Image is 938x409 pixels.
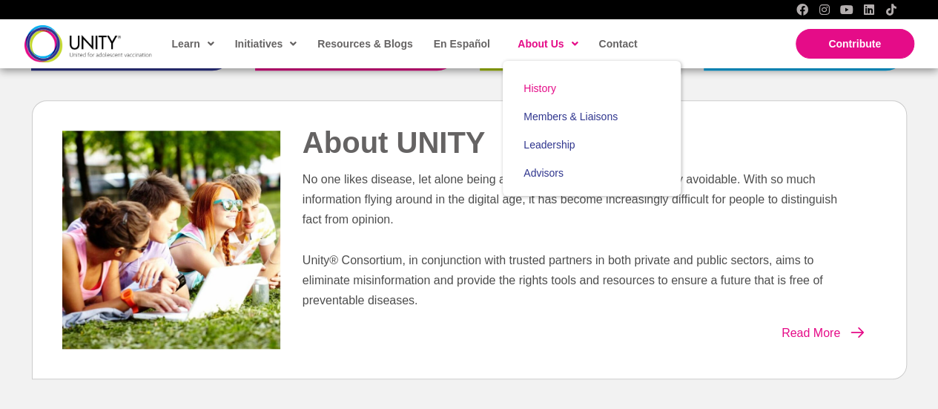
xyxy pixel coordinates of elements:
[303,126,486,159] span: About UNITY
[518,33,578,55] span: About Us
[172,33,214,55] span: Learn
[591,27,643,61] a: Contact
[303,169,847,230] p: No one likes disease, let alone being affected by any that are completely avoidable. With so much...
[828,38,881,50] span: Contribute
[426,27,496,61] a: En Español
[885,4,897,16] a: TikTok
[434,38,490,50] span: En Español
[503,131,681,159] a: Leadership
[598,38,637,50] span: Contact
[819,4,830,16] a: Instagram
[503,74,681,102] a: History
[863,4,875,16] a: LinkedIn
[796,4,808,16] a: Facebook
[24,25,152,62] img: unity-logo-dark
[62,131,280,349] img: teenagers-resting-P8JCX4H
[503,102,681,131] a: Members & Liaisons
[841,4,853,16] a: YouTube
[310,27,418,61] a: Resources & Blogs
[235,33,297,55] span: Initiatives
[796,29,914,59] a: Contribute
[524,111,618,122] span: Members & Liaisons
[303,250,847,311] p: Unity® Consortium, in conjunction with trusted partners in both private and public sectors, aims ...
[317,38,412,50] span: Resources & Blogs
[503,159,681,187] a: Advisors
[524,82,556,94] span: History
[763,315,884,350] a: Read More
[510,27,584,61] a: About Us
[524,167,564,179] span: Advisors
[782,327,840,339] span: Read More
[524,139,575,151] span: Leadership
